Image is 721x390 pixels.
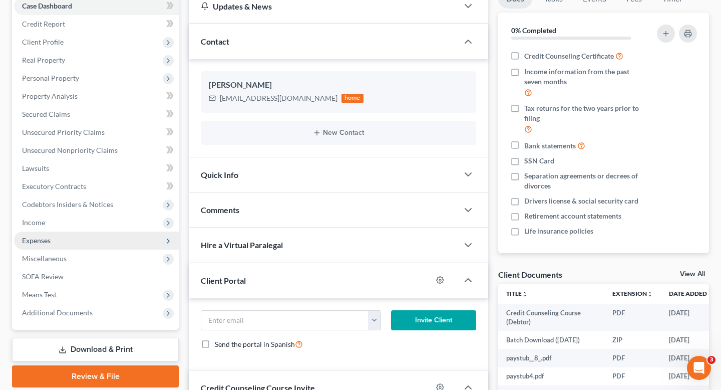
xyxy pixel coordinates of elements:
span: Lawsuits [22,164,49,172]
td: Batch Download ([DATE]) [498,331,604,349]
a: Download & Print [12,338,179,361]
span: Bank statements [524,141,576,151]
td: ZIP [604,331,661,349]
a: Lawsuits [14,159,179,177]
span: Means Test [22,290,57,299]
a: Credit Report [14,15,179,33]
span: Case Dashboard [22,2,72,10]
td: paystub4.pdf [498,367,604,385]
span: Property Analysis [22,92,78,100]
span: Drivers license & social security card [524,196,638,206]
span: Income information from the past seven months [524,67,648,87]
a: Property Analysis [14,87,179,105]
span: Tax returns for the two years prior to filing [524,103,648,123]
span: Retirement account statements [524,211,621,221]
td: PDF [604,304,661,331]
a: SOFA Review [14,268,179,286]
td: PDF [604,349,661,367]
span: Executory Contracts [22,182,86,190]
span: Personal Property [22,74,79,82]
span: Contact [201,37,229,46]
span: Hire a Virtual Paralegal [201,240,283,250]
span: Credit Report [22,20,65,28]
td: paystub__8_.pdf [498,349,604,367]
i: unfold_more [647,291,653,297]
a: View All [680,271,705,278]
span: Income [22,218,45,227]
i: expand_more [708,291,714,297]
a: Titleunfold_more [506,290,528,297]
span: Send the portal in Spanish [215,340,295,348]
span: 3 [707,356,715,364]
a: Executory Contracts [14,177,179,196]
button: New Contact [209,129,468,137]
span: Client Profile [22,38,64,46]
span: Comments [201,205,239,215]
span: Quick Info [201,170,238,179]
div: Client Documents [498,269,562,280]
i: unfold_more [522,291,528,297]
span: SSN Card [524,156,554,166]
span: SOFA Review [22,272,64,281]
span: Credit Counseling Certificate [524,51,614,61]
a: Secured Claims [14,105,179,123]
a: Date Added expand_more [669,290,714,297]
input: Enter email [201,311,369,330]
td: PDF [604,367,661,385]
td: Credit Counseling Course (Debtor) [498,304,604,331]
a: Unsecured Nonpriority Claims [14,141,179,159]
span: Expenses [22,236,51,245]
div: [PERSON_NAME] [209,79,468,91]
span: Separation agreements or decrees of divorces [524,171,648,191]
span: Unsecured Priority Claims [22,128,105,136]
a: Unsecured Priority Claims [14,123,179,141]
span: Life insurance policies [524,226,593,236]
iframe: Intercom live chat [687,356,711,380]
span: Codebtors Insiders & Notices [22,200,113,209]
span: Additional Documents [22,308,93,317]
span: Client Portal [201,276,246,285]
a: Extensionunfold_more [612,290,653,297]
span: Secured Claims [22,110,70,118]
span: Real Property [22,56,65,64]
div: home [341,94,364,103]
div: [EMAIL_ADDRESS][DOMAIN_NAME] [220,93,337,103]
span: Unsecured Nonpriority Claims [22,146,118,154]
a: Review & File [12,365,179,387]
button: Invite Client [391,310,476,330]
div: Updates & News [201,1,446,12]
strong: 0% Completed [511,26,556,35]
span: Miscellaneous [22,254,67,263]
